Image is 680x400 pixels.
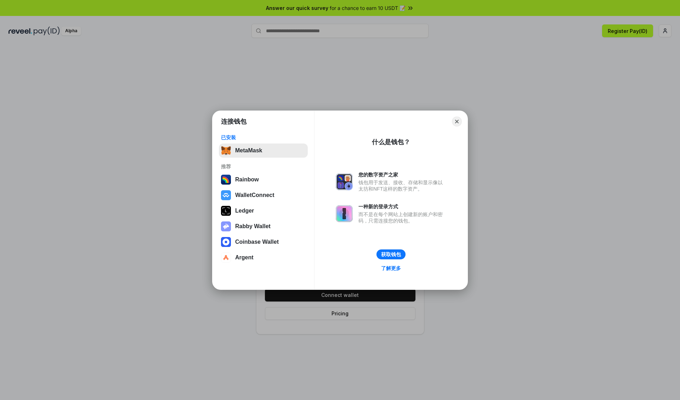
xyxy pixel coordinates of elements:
[235,147,262,154] div: MetaMask
[221,190,231,200] img: svg+xml,%3Csvg%20width%3D%2228%22%20height%3D%2228%22%20viewBox%3D%220%200%2028%2028%22%20fill%3D...
[235,192,274,198] div: WalletConnect
[235,239,279,245] div: Coinbase Wallet
[235,223,271,230] div: Rabby Wallet
[219,235,308,249] button: Coinbase Wallet
[358,203,446,210] div: 一种新的登录方式
[219,204,308,218] button: Ledger
[221,146,231,156] img: svg+xml,%3Csvg%20fill%3D%22none%22%20height%3D%2233%22%20viewBox%3D%220%200%2035%2033%22%20width%...
[221,206,231,216] img: svg+xml,%3Csvg%20xmlns%3D%22http%3A%2F%2Fwww.w3.org%2F2000%2Fsvg%22%20width%3D%2228%22%20height%3...
[221,163,306,170] div: 推荐
[358,211,446,224] div: 而不是在每个网站上创建新的账户和密码，只需连接您的钱包。
[358,179,446,192] div: 钱包用于发送、接收、存储和显示像以太坊和NFT这样的数字资产。
[219,250,308,265] button: Argent
[235,208,254,214] div: Ledger
[221,237,231,247] img: svg+xml,%3Csvg%20width%3D%2228%22%20height%3D%2228%22%20viewBox%3D%220%200%2028%2028%22%20fill%3D...
[221,175,231,185] img: svg+xml,%3Csvg%20width%3D%22120%22%20height%3D%22120%22%20viewBox%3D%220%200%20120%20120%22%20fil...
[381,265,401,271] div: 了解更多
[381,251,401,258] div: 获取钱包
[221,253,231,263] img: svg+xml,%3Csvg%20width%3D%2228%22%20height%3D%2228%22%20viewBox%3D%220%200%2028%2028%22%20fill%3D...
[376,249,406,259] button: 获取钱包
[358,171,446,178] div: 您的数字资产之家
[221,221,231,231] img: svg+xml,%3Csvg%20xmlns%3D%22http%3A%2F%2Fwww.w3.org%2F2000%2Fsvg%22%20fill%3D%22none%22%20viewBox...
[219,219,308,233] button: Rabby Wallet
[219,173,308,187] button: Rainbow
[235,176,259,183] div: Rainbow
[219,188,308,202] button: WalletConnect
[235,254,254,261] div: Argent
[336,205,353,222] img: svg+xml,%3Csvg%20xmlns%3D%22http%3A%2F%2Fwww.w3.org%2F2000%2Fsvg%22%20fill%3D%22none%22%20viewBox...
[372,138,410,146] div: 什么是钱包？
[221,134,306,141] div: 已安装
[221,117,246,126] h1: 连接钱包
[377,264,405,273] a: 了解更多
[219,143,308,158] button: MetaMask
[452,117,462,126] button: Close
[336,173,353,190] img: svg+xml,%3Csvg%20xmlns%3D%22http%3A%2F%2Fwww.w3.org%2F2000%2Fsvg%22%20fill%3D%22none%22%20viewBox...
